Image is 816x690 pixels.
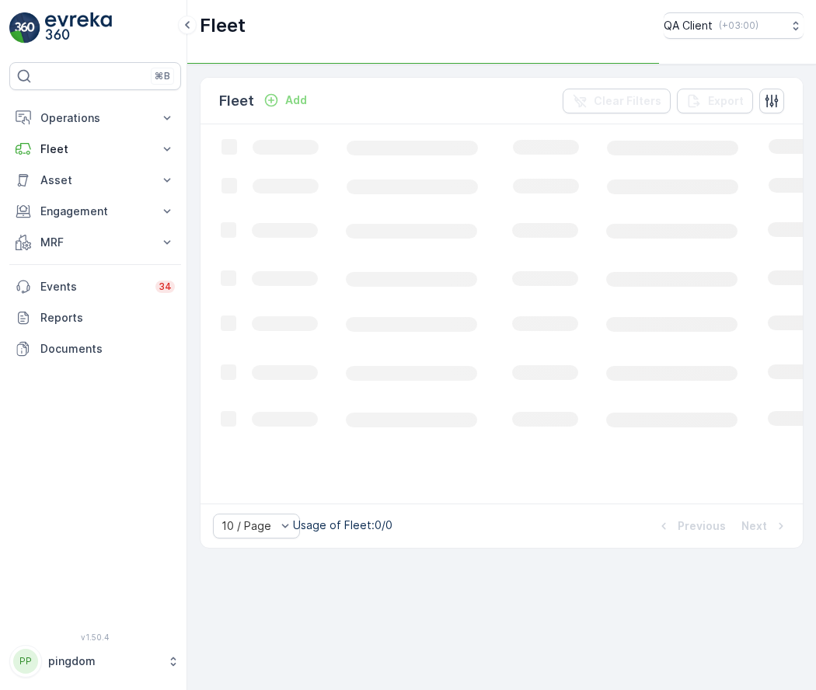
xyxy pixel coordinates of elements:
[285,92,307,108] p: Add
[9,134,181,165] button: Fleet
[9,333,181,364] a: Documents
[9,645,181,678] button: PPpingdom
[9,103,181,134] button: Operations
[654,517,727,535] button: Previous
[594,93,661,109] p: Clear Filters
[40,141,150,157] p: Fleet
[9,227,181,258] button: MRF
[293,517,392,533] p: Usage of Fleet : 0/0
[9,12,40,44] img: logo
[708,93,744,109] p: Export
[257,91,313,110] button: Add
[40,235,150,250] p: MRF
[45,12,112,44] img: logo_light-DOdMpM7g.png
[9,196,181,227] button: Engagement
[40,310,175,326] p: Reports
[219,90,254,112] p: Fleet
[741,518,767,534] p: Next
[48,653,159,669] p: pingdom
[9,271,181,302] a: Events34
[678,518,726,534] p: Previous
[40,110,150,126] p: Operations
[9,302,181,333] a: Reports
[9,165,181,196] button: Asset
[664,18,713,33] p: QA Client
[664,12,804,39] button: QA Client(+03:00)
[563,89,671,113] button: Clear Filters
[159,281,172,293] p: 34
[9,632,181,642] span: v 1.50.4
[155,70,170,82] p: ⌘B
[13,649,38,674] div: PP
[719,19,758,32] p: ( +03:00 )
[200,13,246,38] p: Fleet
[40,172,150,188] p: Asset
[40,279,146,294] p: Events
[40,341,175,357] p: Documents
[740,517,790,535] button: Next
[40,204,150,219] p: Engagement
[677,89,753,113] button: Export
